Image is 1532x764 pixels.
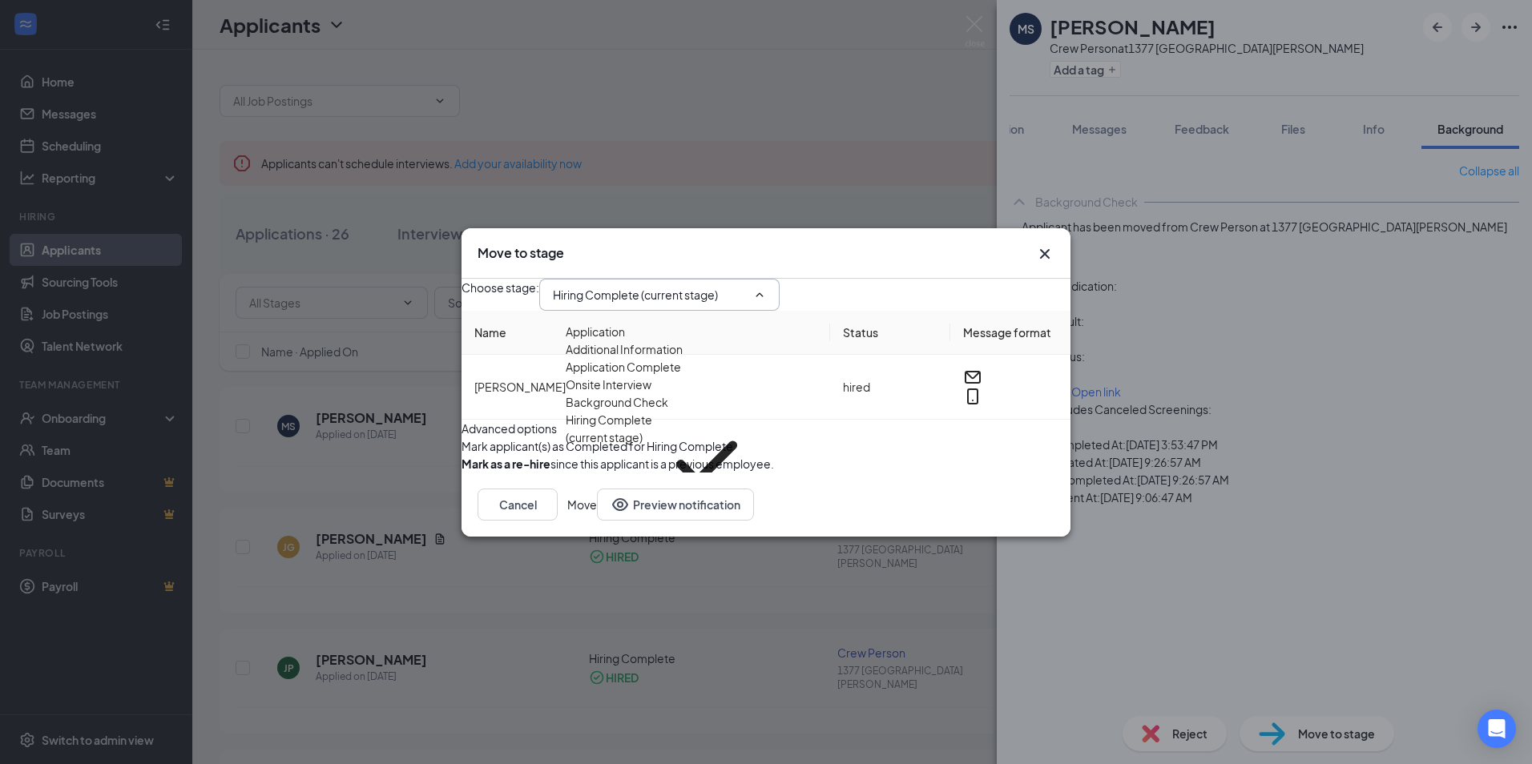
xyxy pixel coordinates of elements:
[1035,244,1054,263] button: Close
[1478,710,1516,748] div: Open Intercom Messenger
[478,244,564,262] h3: Move to stage
[963,368,982,387] svg: Email
[566,323,625,340] div: Application
[566,358,681,376] div: Application Complete
[474,380,566,394] span: [PERSON_NAME]
[830,311,950,355] th: Status
[611,495,630,514] svg: Eye
[462,455,774,472] div: since this applicant is a previous employee.
[462,420,1070,437] div: Advanced options
[1035,244,1054,263] svg: Cross
[462,437,733,455] span: Mark applicant(s) as Completed for Hiring Complete
[753,288,766,301] svg: ChevronUp
[478,489,558,521] button: Cancel
[462,456,550,471] b: Mark as a re-hire
[597,489,754,521] button: Preview notificationEye
[462,311,830,355] th: Name
[950,311,1070,355] th: Message format
[462,279,539,311] span: Choose stage :
[963,387,982,406] svg: MobileSms
[566,376,651,393] div: Onsite Interview
[655,411,760,516] svg: Checkmark
[566,393,668,411] div: Background Check
[566,411,655,516] div: Hiring Complete (current stage)
[566,340,683,358] div: Additional Information
[830,355,950,420] td: hired
[567,489,597,521] button: Move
